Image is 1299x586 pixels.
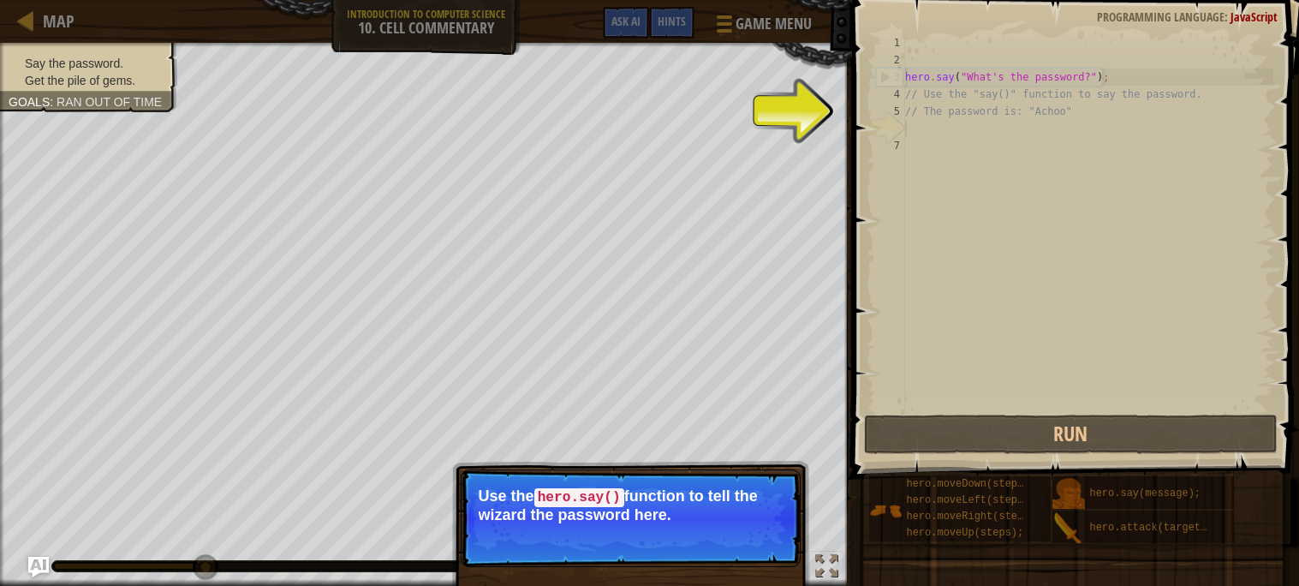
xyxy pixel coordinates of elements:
a: Map [34,9,74,33]
code: hero.say() [534,488,624,507]
span: hero.moveLeft(steps); [906,494,1035,506]
img: portrait.png [1052,512,1085,545]
span: Say the password. [25,57,123,70]
span: Map [43,9,74,33]
p: Use the function to tell the wizard the password here. [479,487,783,523]
span: Ran out of time [57,95,162,109]
div: 6 [876,120,905,137]
span: hero.attack(target); [1089,522,1213,534]
span: Game Menu [736,13,812,35]
div: 2 [876,51,905,69]
li: Get the pile of gems. [9,72,164,89]
div: 4 [876,86,905,103]
span: hero.moveUp(steps); [906,527,1023,539]
button: Ask AI [28,557,49,577]
span: Ask AI [611,13,641,29]
div: 5 [876,103,905,120]
span: : [1225,9,1230,25]
button: Ask AI [603,7,649,39]
span: JavaScript [1230,9,1278,25]
li: Say the password. [9,55,164,72]
div: 3 [877,69,905,86]
span: Programming language [1097,9,1225,25]
span: Goals [9,95,50,109]
span: hero.moveRight(steps); [906,511,1041,523]
button: Run [864,415,1278,454]
span: Get the pile of gems. [25,74,135,87]
img: portrait.png [1052,478,1085,511]
img: portrait.png [869,494,902,527]
div: 1 [876,34,905,51]
span: hero.say(message); [1089,487,1201,499]
span: Hints [658,13,686,29]
div: 7 [876,137,905,154]
span: : [50,95,57,109]
span: hero.moveDown(steps); [906,478,1035,490]
button: Game Menu [703,7,822,47]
